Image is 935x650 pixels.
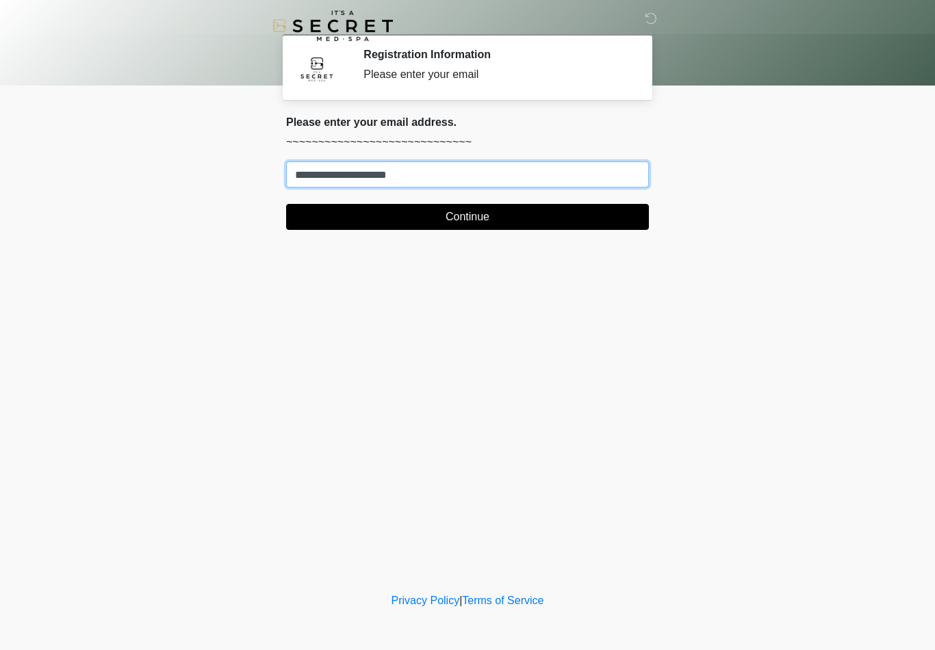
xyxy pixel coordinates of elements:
[272,10,393,41] img: It's A Secret Med Spa Logo
[286,134,649,151] p: ~~~~~~~~~~~~~~~~~~~~~~~~~~~~~
[286,204,649,230] button: Continue
[462,595,543,606] a: Terms of Service
[392,595,460,606] a: Privacy Policy
[459,595,462,606] a: |
[286,116,649,129] h2: Please enter your email address.
[363,48,628,61] h2: Registration Information
[296,48,337,89] img: Agent Avatar
[363,66,628,83] div: Please enter your email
